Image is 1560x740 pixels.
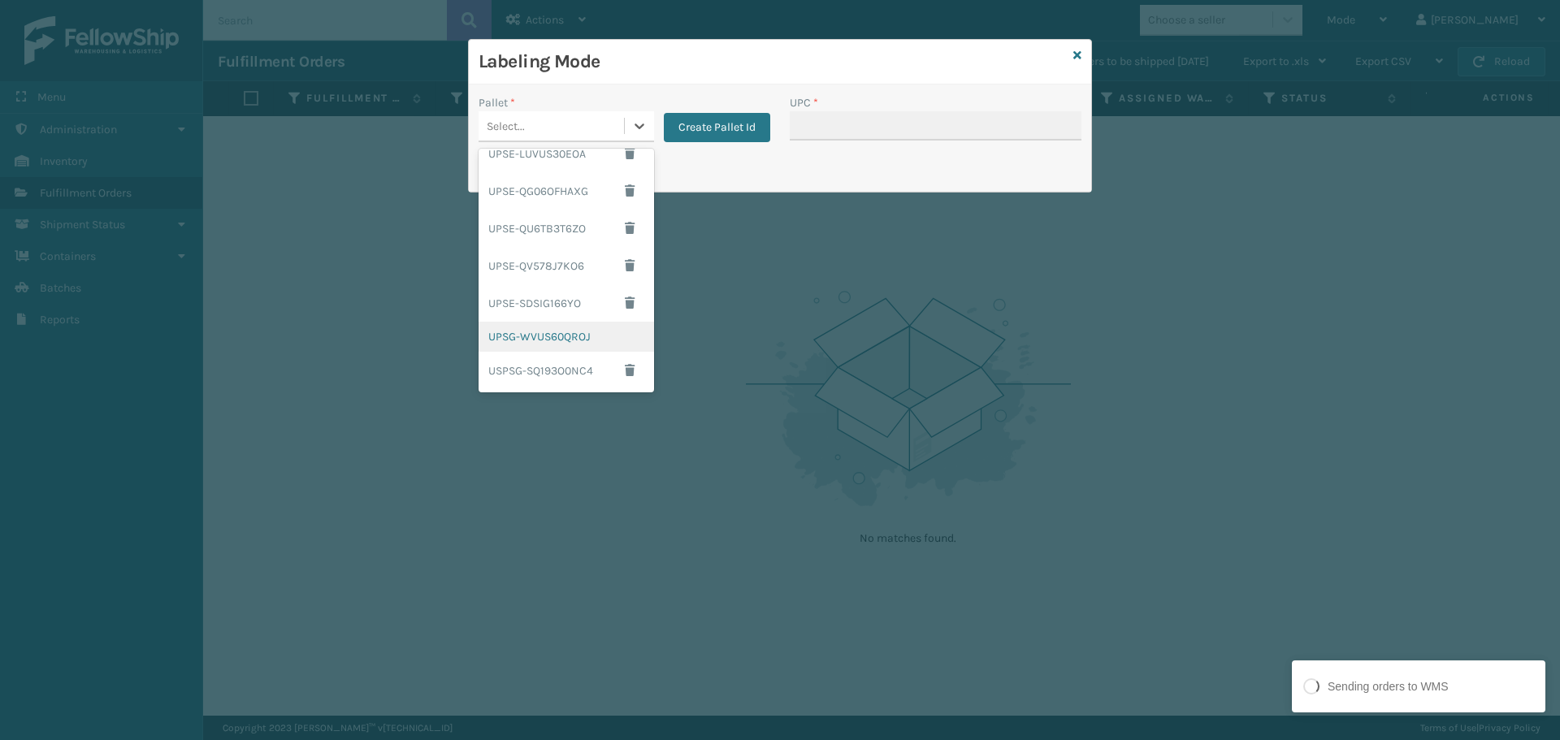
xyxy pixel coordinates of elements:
[664,113,770,142] button: Create Pallet Id
[479,135,654,172] div: UPSE-LUVUS30EOA
[790,94,818,111] label: UPC
[479,94,515,111] label: Pallet
[479,247,654,284] div: UPSE-QV578J7KO6
[479,210,654,247] div: UPSE-QU6TB3T6ZO
[1328,678,1449,695] div: Sending orders to WMS
[479,50,1067,74] h3: Labeling Mode
[479,284,654,322] div: UPSE-SDSIG166YO
[487,118,525,135] div: Select...
[479,352,654,389] div: USPSG-SQ193O0NC4
[479,322,654,352] div: UPSG-WVUS60QROJ
[479,172,654,210] div: UPSE-QG06OFHAXG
